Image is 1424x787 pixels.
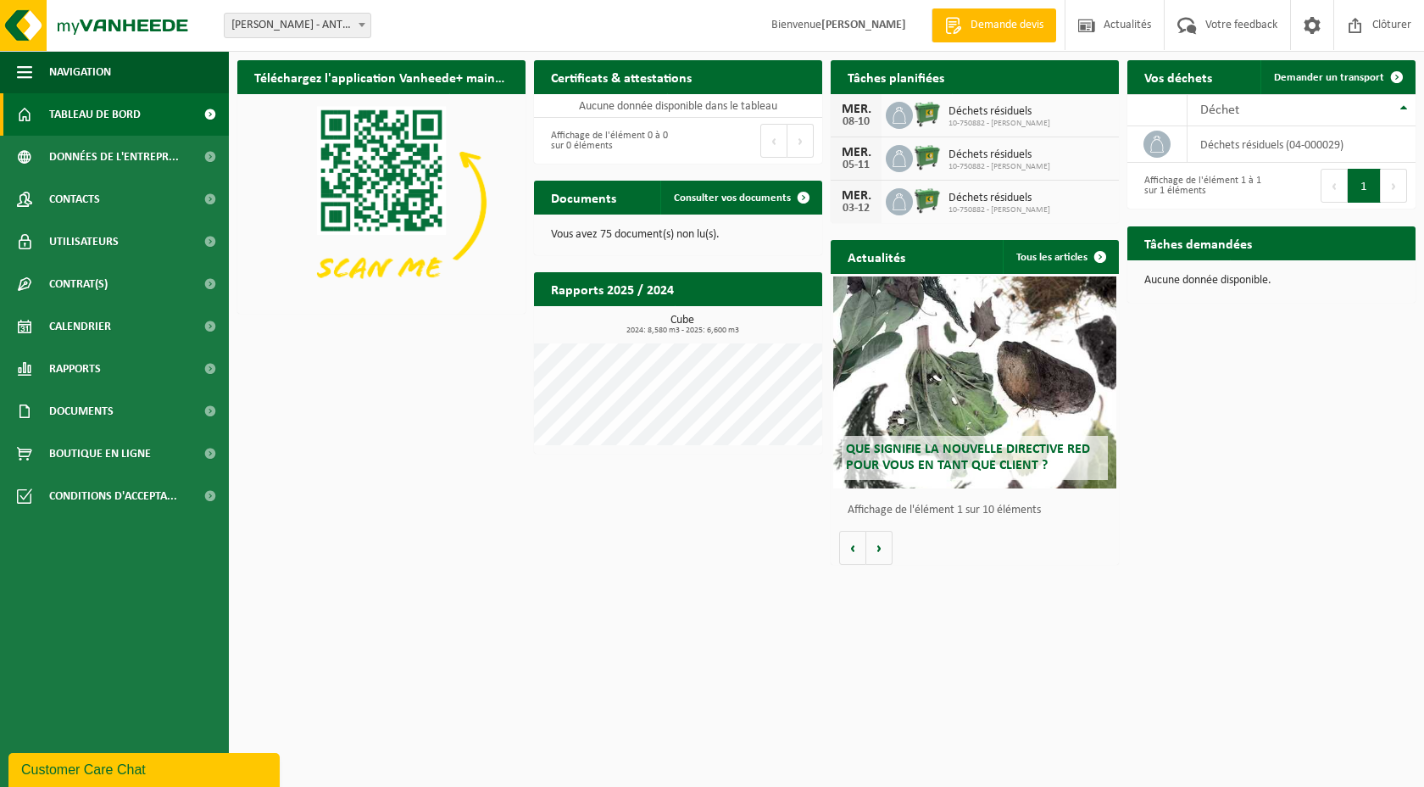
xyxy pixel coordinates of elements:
[1274,72,1384,83] span: Demander un transport
[49,348,101,390] span: Rapports
[225,14,370,37] span: LUC GILSOUL - ANTHEIT
[848,505,1110,516] p: Affichage de l'élément 1 sur 10 éléments
[866,531,893,565] button: Volgende
[1127,226,1269,260] h2: Tâches demandées
[839,116,873,128] div: 08-10
[1136,167,1263,204] div: Affichage de l'élément 1 à 1 sur 1 éléments
[1127,60,1229,93] h2: Vos déchets
[1200,103,1239,117] span: Déchet
[675,305,820,339] a: Consulter les rapports
[551,229,805,241] p: Vous avez 75 document(s) non lu(s).
[1188,126,1416,163] td: déchets résiduels (04-000029)
[839,203,873,215] div: 03-12
[932,8,1056,42] a: Demande devis
[8,750,283,787] iframe: chat widget
[948,119,1050,129] span: 10-750882 - [PERSON_NAME]
[833,276,1115,488] a: Que signifie la nouvelle directive RED pour vous en tant que client ?
[839,189,873,203] div: MER.
[49,220,119,263] span: Utilisateurs
[839,531,866,565] button: Vorige
[839,146,873,159] div: MER.
[542,122,670,159] div: Affichage de l'élément 0 à 0 sur 0 éléments
[1144,275,1399,287] p: Aucune donnée disponible.
[237,60,526,93] h2: Téléchargez l'application Vanheede+ maintenant!
[49,305,111,348] span: Calendrier
[49,178,100,220] span: Contacts
[534,181,633,214] h2: Documents
[948,205,1050,215] span: 10-750882 - [PERSON_NAME]
[948,192,1050,205] span: Déchets résiduels
[237,94,526,310] img: Download de VHEPlus App
[948,162,1050,172] span: 10-750882 - [PERSON_NAME]
[674,193,791,204] span: Consulter vos documents
[542,315,822,335] h3: Cube
[542,327,822,335] span: 2024: 8,580 m3 - 2025: 6,600 m3
[660,181,820,215] a: Consulter vos documents
[831,240,922,273] h2: Actualités
[1321,169,1348,203] button: Previous
[534,94,822,118] td: Aucune donnée disponible dans le tableau
[760,124,787,158] button: Previous
[839,159,873,171] div: 05-11
[948,105,1050,119] span: Déchets résiduels
[787,124,814,158] button: Next
[49,51,111,93] span: Navigation
[831,60,961,93] h2: Tâches planifiées
[224,13,371,38] span: LUC GILSOUL - ANTHEIT
[1260,60,1414,94] a: Demander un transport
[49,390,114,433] span: Documents
[966,17,1048,34] span: Demande devis
[49,136,179,178] span: Données de l'entrepr...
[49,433,151,475] span: Boutique en ligne
[1003,240,1117,274] a: Tous les articles
[913,142,942,171] img: WB-0660-HPE-GN-01
[534,272,691,305] h2: Rapports 2025 / 2024
[913,99,942,128] img: WB-0660-HPE-GN-01
[846,443,1090,472] span: Que signifie la nouvelle directive RED pour vous en tant que client ?
[49,93,141,136] span: Tableau de bord
[839,103,873,116] div: MER.
[49,263,108,305] span: Contrat(s)
[913,186,942,215] img: WB-0660-HPE-GN-01
[1348,169,1381,203] button: 1
[821,19,906,31] strong: [PERSON_NAME]
[948,148,1050,162] span: Déchets résiduels
[1381,169,1407,203] button: Next
[534,60,709,93] h2: Certificats & attestations
[49,475,177,517] span: Conditions d'accepta...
